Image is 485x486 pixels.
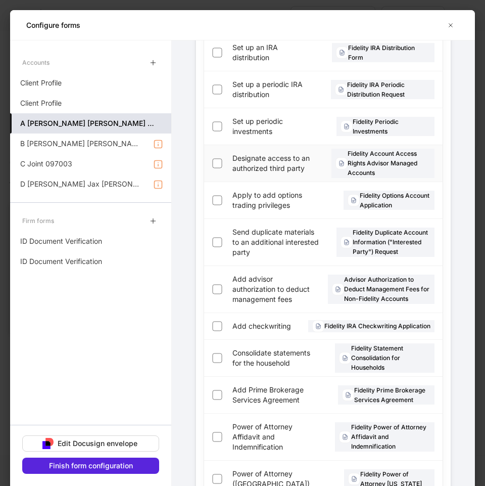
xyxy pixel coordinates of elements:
[232,79,315,100] span: Set up a periodic IRA distribution
[20,139,139,149] p: B [PERSON_NAME] [PERSON_NAME] 140589
[232,227,320,257] span: Send duplicate materials to an additional interested party
[347,80,430,99] h6: Fidelity IRA Periodic Distribution Request
[20,256,102,267] p: ID Document Verification
[344,275,430,304] h6: Advisor Authorization to Deduct Management Fees for Non-Fidelity Accounts
[22,458,159,474] button: Finish form configuration
[360,191,430,210] h6: Fidelity Options Account Application
[20,118,155,128] h5: A [PERSON_NAME] [PERSON_NAME] 061558
[353,117,430,136] h6: Fidelity Periodic Investments
[353,228,430,257] h6: Fidelity Duplicate Account Information ("Interested Party") Request
[10,154,171,174] a: C Joint 097003
[20,236,102,246] p: ID Document Verification
[232,190,327,210] span: Apply to add options trading privileges
[10,73,171,93] a: Client Profile
[232,422,319,452] span: Power of Attorney Affidavit and Indemnification
[20,179,139,189] p: D [PERSON_NAME] Jax [PERSON_NAME] 139549
[348,43,430,62] h6: Fidelity IRA Distribution Form
[49,461,133,471] div: Finish form configuration
[22,212,54,230] div: Firm forms
[10,134,171,154] a: B [PERSON_NAME] [PERSON_NAME] 140589
[10,251,171,272] a: ID Document Verification
[232,116,320,137] span: Set up periodic investments
[10,113,171,134] a: A [PERSON_NAME] [PERSON_NAME] 061558
[26,20,80,30] h5: Configure forms
[232,348,319,368] span: Consolidate statements for the household
[232,321,292,331] span: Add checkwriting
[20,98,62,108] p: Client Profile
[10,231,171,251] a: ID Document Verification
[354,385,430,405] h6: Fidelity Prime Brokerage Services Agreement
[22,435,159,452] button: Edit Docusign envelope
[351,343,430,373] h6: Fidelity Statement Consolidation for Households
[348,149,430,178] h6: Fidelity Account Access Rights Advisor Managed Accounts
[20,78,62,88] p: Client Profile
[351,422,430,452] h6: Fidelity Power of Attorney Affidavit and Indemnification
[58,438,137,449] div: Edit Docusign envelope
[22,54,50,71] div: Accounts
[232,274,312,304] span: Add advisor authorization to deduct management fees
[20,159,72,169] p: C Joint 097003
[232,42,316,63] span: Set up an IRA distribution
[232,153,315,173] span: Designate access to an authorized third party
[10,174,171,194] a: D [PERSON_NAME] Jax [PERSON_NAME] 139549
[324,321,430,331] h6: Fidelity IRA Checkwriting Application
[232,385,322,405] span: Add Prime Brokerage Services Agreement
[10,93,171,113] a: Client Profile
